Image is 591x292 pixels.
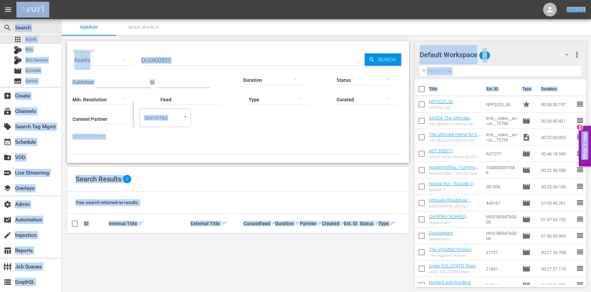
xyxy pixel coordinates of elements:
td: 1000000057686 [483,162,520,178]
span: reorder [576,100,584,108]
a: Antiques Roadshow - [GEOGRAPHIC_DATA] 2 (S47E13) [429,198,474,213]
span: Live Streaming [3,169,12,177]
td: 21831 [483,261,520,277]
span: Automation [3,216,12,224]
span: 0 [123,175,131,183]
span: reorder [576,248,584,256]
span: Series [14,77,22,85]
div: Partner [300,219,320,228]
span: reorder [576,133,584,141]
span: VOD [3,153,12,162]
a: Deadstream [429,230,453,236]
span: reorder [576,182,584,190]
th: Ext. ID [482,79,518,99]
button: Open Feedback Widget [579,126,591,166]
a: AST S2E077 [429,148,453,153]
span: Promo [522,100,530,109]
span: Episode [522,199,530,207]
span: sort [138,220,144,227]
span: Series [25,78,38,85]
p: Search Filters: [73,134,404,140]
td: 445167 [483,195,520,211]
span: Episode [522,150,530,158]
div: Internal Title [109,219,188,228]
span: menu [4,5,12,14]
td: MV018934760000 [483,211,520,228]
td: 00:27:26.708 [538,244,576,261]
div: Bits Review [14,56,22,64]
td: tmk__video__en-us__72766 [483,129,520,145]
span: Episode [522,182,530,191]
div: Deadstream [429,220,481,225]
span: Bits [25,46,33,53]
span: Search Results [76,175,121,183]
button: Search [365,53,401,66]
span: Create [3,92,12,100]
span: Episode [522,281,530,289]
a: Sign Out [567,7,585,12]
div: NFF2025_30 [429,105,453,110]
a: Apotemnofilia / Yummo Spot [429,165,478,175]
span: Job Queues [3,263,12,271]
td: NFF2025_30 [483,96,520,113]
td: 00:27:27.113 [538,261,576,277]
span: reorder [576,149,584,157]
span: Search [3,24,12,32]
div: The Ungutted Mystery [429,253,472,258]
span: Episode [522,117,530,125]
a: S4 E04: The Ultimate Home for Art Lovers [429,115,472,126]
div: Type [378,219,389,228]
div: Apotemnofilia / Yummo Spot [429,171,481,176]
a: Under [US_STATE] Skies [429,263,476,268]
td: AST077 [483,145,520,162]
div: Curated [244,221,257,226]
span: Channels [3,107,12,115]
span: Episode [522,215,530,224]
span: reorder [576,215,584,223]
span: Schedule [3,138,12,146]
div: Deadstream [429,237,453,241]
td: 00:25:34.100 [538,178,576,195]
span: reorder [576,231,584,240]
div: Amore Senza Tempo ep.077 [429,155,476,159]
td: MV018934760000 [483,228,520,244]
th: Title [429,79,482,99]
span: sort [340,220,346,227]
span: reorder [576,264,584,272]
span: Overlays [3,184,12,192]
span: Episode [522,232,530,240]
span: Asset [25,36,37,43]
span: Episode [522,248,530,256]
span: sort [295,220,301,227]
span: Search [375,53,401,66]
div: Assets [73,51,133,70]
span: Episode [14,67,22,75]
a: The Ultimate Home for Art Lovers [429,132,480,142]
div: Default Workspace [420,45,575,64]
div: Status [359,219,376,228]
div: 2 [577,124,582,130]
td: 01:37:53.192 [538,211,576,228]
span: sort [271,220,277,227]
div: Feed [259,219,273,228]
span: Episode [25,67,41,74]
span: Published: [73,79,94,85]
span: reorder [576,116,584,125]
span: Asset [14,35,22,43]
span: sort [221,220,227,227]
span: Search [66,24,112,31]
td: 00:22:30.558 [538,162,576,178]
span: Episode [522,265,530,273]
div: ID [84,221,107,226]
img: ans4CAIJ8jUAAAAAAAAAAAAAAAAAAAAAAAAgQb4GAAAAAAAAAAAAAAAAAAAAAAAAJMjXAAAAAAAAAAAAAAAAAAAAAAAAgAT5G... [16,2,49,18]
div: Ext. ID [344,221,357,226]
div: [GEOGRAPHIC_DATA] 2 [429,204,481,208]
span: sort [375,220,381,227]
td: 00:00:30.197 [538,96,576,113]
td: tmk__video__en-us__72766 [483,113,520,129]
span: to [150,79,155,85]
div: External Title [191,219,242,228]
div: Bits [14,46,22,54]
span: reorder [576,199,584,207]
a: Hunters and Wardens [429,280,471,285]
